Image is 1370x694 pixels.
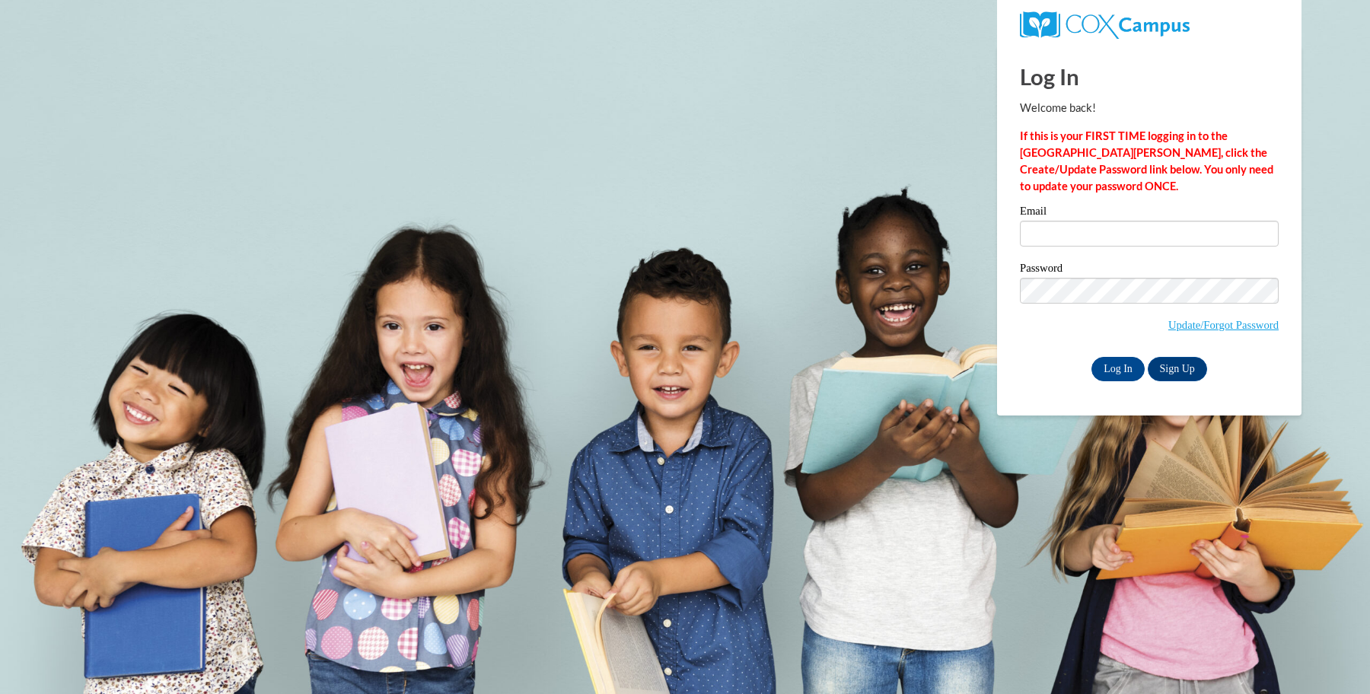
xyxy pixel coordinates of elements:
h1: Log In [1020,61,1279,92]
p: Welcome back! [1020,100,1279,116]
input: Log In [1091,357,1145,381]
strong: If this is your FIRST TIME logging in to the [GEOGRAPHIC_DATA][PERSON_NAME], click the Create/Upd... [1020,129,1273,193]
label: Password [1020,263,1279,278]
a: Sign Up [1148,357,1207,381]
a: Update/Forgot Password [1168,319,1279,331]
label: Email [1020,205,1279,221]
img: COX Campus [1020,11,1190,39]
a: COX Campus [1020,18,1190,30]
